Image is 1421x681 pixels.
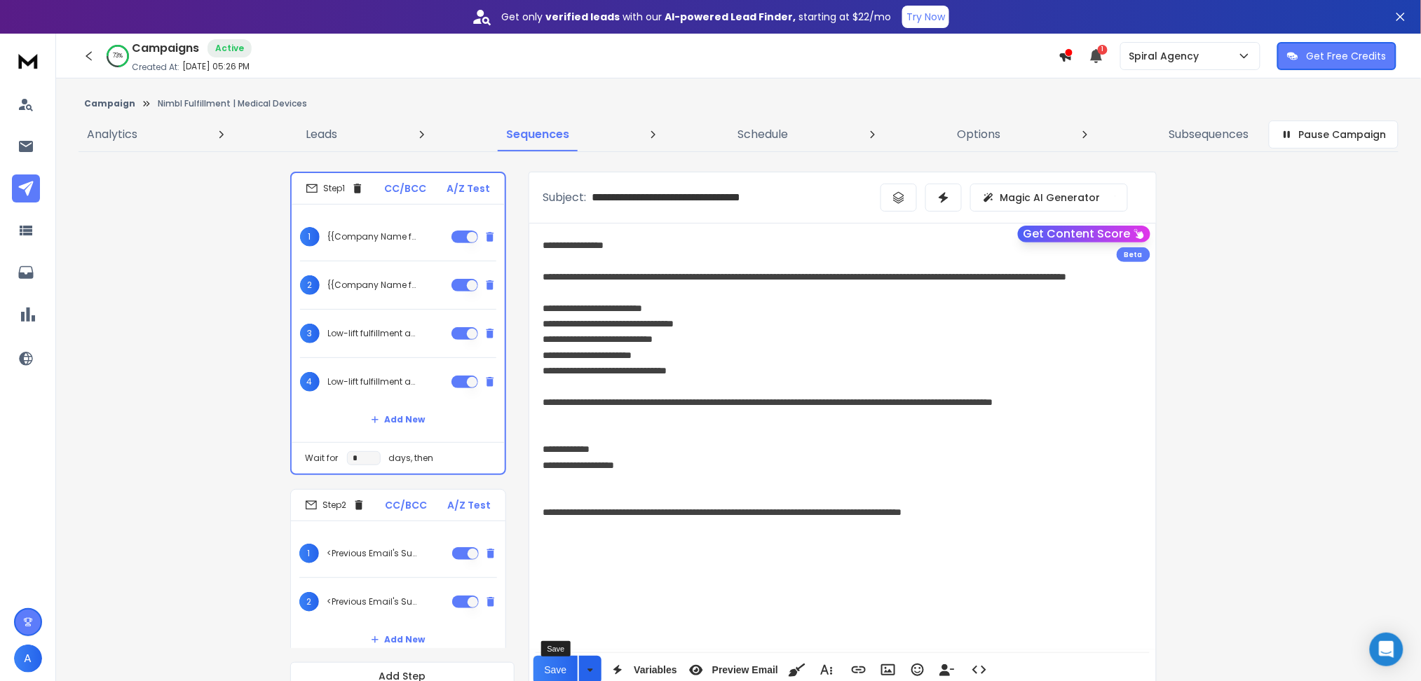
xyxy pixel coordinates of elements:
[506,126,569,143] p: Sequences
[1161,118,1258,151] a: Subsequences
[360,626,437,654] button: Add New
[182,61,250,72] p: [DATE] 05:26 PM
[1000,191,1101,205] p: Magic AI Generator
[87,126,137,143] p: Analytics
[386,498,428,512] p: CC/BCC
[1370,633,1403,666] div: Open Intercom Messenger
[113,52,123,60] p: 73 %
[306,182,364,195] div: Step 1
[631,664,680,676] span: Variables
[1269,121,1399,149] button: Pause Campaign
[328,231,418,242] p: {{Company Name for Emails}} x Nimbl
[709,664,781,676] span: Preview Email
[360,406,437,434] button: Add New
[14,48,42,74] img: logo
[299,544,319,563] span: 1
[906,10,945,24] p: Try Now
[305,499,365,511] div: Step 2
[208,39,252,57] div: Active
[300,372,320,392] span: 4
[498,118,578,151] a: Sequences
[290,172,506,475] li: Step1CC/BCCA/Z Test1{{Company Name for Emails}} x Nimbl2{{Company Name for Emails}} x Nimbl3Low-l...
[902,6,949,28] button: Try Now
[14,645,42,673] button: A
[389,453,434,464] p: days, then
[1277,42,1396,70] button: Get Free Credits
[384,181,426,195] p: CC/BCC
[132,40,199,57] h1: Campaigns
[970,184,1128,212] button: Magic AI Generator
[957,126,1000,143] p: Options
[300,275,320,295] span: 2
[1018,226,1150,242] button: Get Content Score
[299,592,319,612] span: 2
[738,126,789,143] p: Schedule
[328,328,418,339] p: Low-lift fulfillment at {{Company Name for Emails}}
[1117,247,1150,262] div: Beta
[328,280,418,291] p: {{Company Name for Emails}} x Nimbl
[132,62,179,73] p: Created At:
[447,181,491,195] p: A/Z Test
[300,324,320,343] span: 3
[665,10,796,24] strong: AI-powered Lead Finder,
[545,10,620,24] strong: verified leads
[306,126,338,143] p: Leads
[327,548,417,559] p: <Previous Email's Subject>
[1169,126,1249,143] p: Subsequences
[1098,45,1108,55] span: 1
[730,118,797,151] a: Schedule
[448,498,491,512] p: A/Z Test
[1307,49,1387,63] p: Get Free Credits
[327,596,417,607] p: <Previous Email's Subject>
[501,10,891,24] p: Get only with our starting at $22/mo
[298,118,346,151] a: Leads
[543,189,587,206] p: Subject:
[949,118,1009,151] a: Options
[306,453,339,464] p: Wait for
[541,641,570,656] div: Save
[300,227,320,247] span: 1
[84,98,135,109] button: Campaign
[328,376,418,387] p: Low-lift fulfillment at {{Company Name for Emails}}
[79,118,146,151] a: Analytics
[158,98,307,109] p: Nimbl Fulfillment | Medical Devices
[1129,49,1205,63] p: Spiral Agency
